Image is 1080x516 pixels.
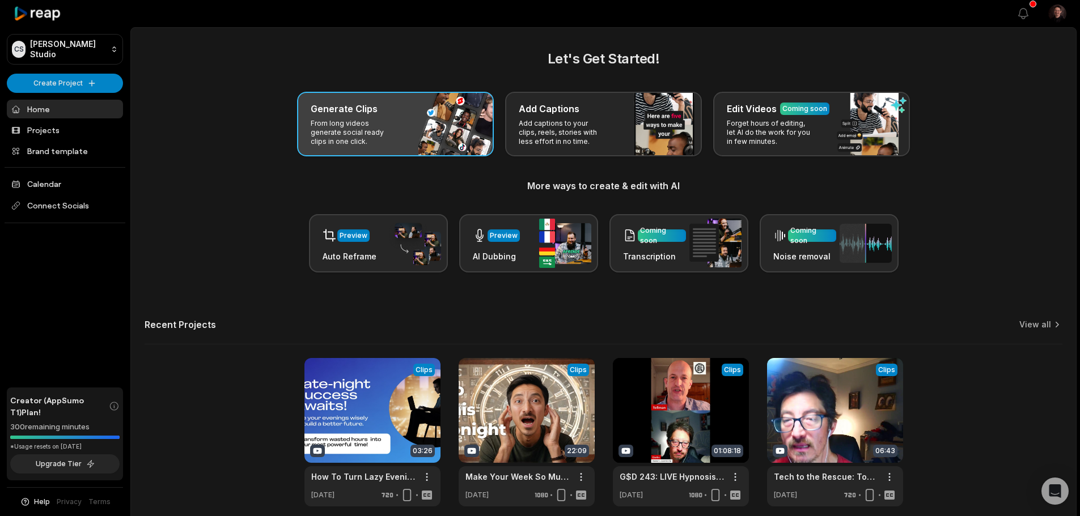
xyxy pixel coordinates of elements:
div: v 4.0.25 [32,18,56,27]
a: Terms [88,497,111,507]
h3: Noise removal [773,250,836,262]
img: website_grey.svg [18,29,27,39]
img: transcription.png [689,219,742,267]
a: G$D 243: LIVE Hypnosis #7 + Q&A [620,471,724,483]
div: Domain: [DOMAIN_NAME] [29,29,125,39]
button: Upgrade Tier [10,454,120,474]
a: Make Your Week So Much Easier With These Weekend Productivity Tips [465,471,570,483]
h3: AI Dubbing [473,250,520,262]
h3: Generate Clips [311,102,378,116]
a: Home [7,100,123,118]
img: tab_keywords_by_traffic_grey.svg [113,66,122,75]
p: Forget hours of editing, let AI do the work for you in few minutes. [727,119,815,146]
h2: Let's Get Started! [145,49,1062,69]
a: Calendar [7,174,123,193]
img: ai_dubbing.png [539,219,591,268]
a: Projects [7,121,123,139]
h3: Add Captions [519,102,579,116]
p: From long videos generate social ready clips in one click. [311,119,399,146]
h3: More ways to create & edit with AI [145,179,1062,193]
div: Open Intercom Messenger [1041,477,1069,505]
button: Create Project [7,74,123,93]
img: logo_orange.svg [18,18,27,27]
h3: Edit Videos [727,102,777,116]
h3: Transcription [623,250,686,262]
a: Privacy [57,497,82,507]
div: Keywords by Traffic [125,67,191,74]
a: Brand template [7,142,123,160]
a: How To Turn Lazy Evenings Into Big Wins! [311,471,416,483]
button: Help [20,497,50,507]
div: Coming soon [640,225,684,246]
img: auto_reframe.png [389,221,441,266]
span: Help [34,497,50,507]
div: Preview [340,231,367,241]
a: Tech to the Rescue: Tools That Give [DEMOGRAPHIC_DATA] Families Back an Hour a Day [774,471,878,483]
div: *Usage resets on [DATE] [10,442,120,451]
p: [PERSON_NAME] Studio [30,39,106,59]
span: Connect Socials [7,195,123,216]
div: Coming soon [782,104,827,114]
div: Preview [490,231,518,241]
div: CS [12,41,26,58]
span: Creator (AppSumo T1) Plan! [10,394,109,418]
h3: Auto Reframe [323,250,376,262]
img: noise_removal.png [840,224,892,263]
div: Coming soon [790,225,834,246]
div: 300 remaining minutes [10,421,120,433]
div: Domain Overview [43,67,101,74]
a: View all [1019,319,1051,330]
p: Add captions to your clips, reels, stories with less effort in no time. [519,119,607,146]
h2: Recent Projects [145,319,216,330]
img: tab_domain_overview_orange.svg [31,66,40,75]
